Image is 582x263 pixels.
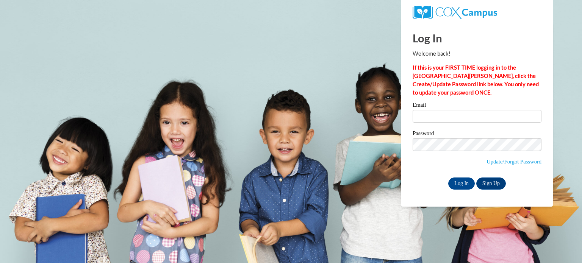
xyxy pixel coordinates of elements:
[413,30,541,46] h1: Log In
[413,6,497,19] img: COX Campus
[413,9,497,15] a: COX Campus
[413,131,541,138] label: Password
[487,159,541,165] a: Update/Forgot Password
[413,50,541,58] p: Welcome back!
[413,64,539,96] strong: If this is your FIRST TIME logging in to the [GEOGRAPHIC_DATA][PERSON_NAME], click the Create/Upd...
[448,177,475,190] input: Log In
[413,102,541,110] label: Email
[476,177,506,190] a: Sign Up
